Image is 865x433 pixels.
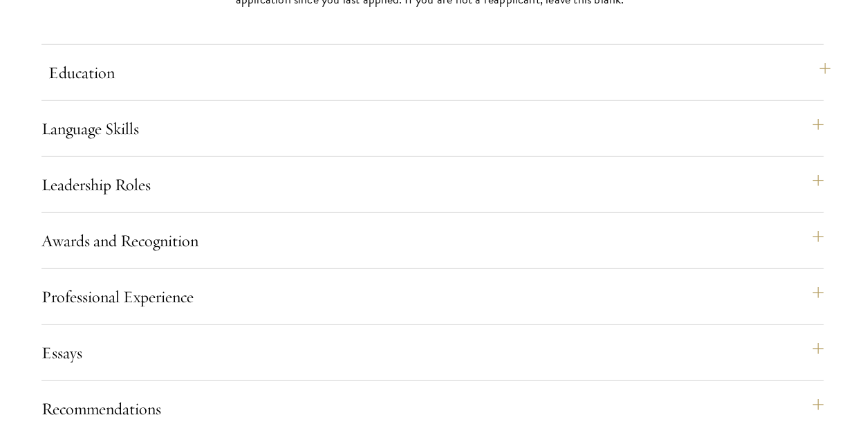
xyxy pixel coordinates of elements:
[41,392,824,425] button: Recommendations
[41,168,824,201] button: Leadership Roles
[48,56,830,89] button: Education
[41,224,824,257] button: Awards and Recognition
[41,112,824,145] button: Language Skills
[41,336,824,369] button: Essays
[41,280,824,313] button: Professional Experience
